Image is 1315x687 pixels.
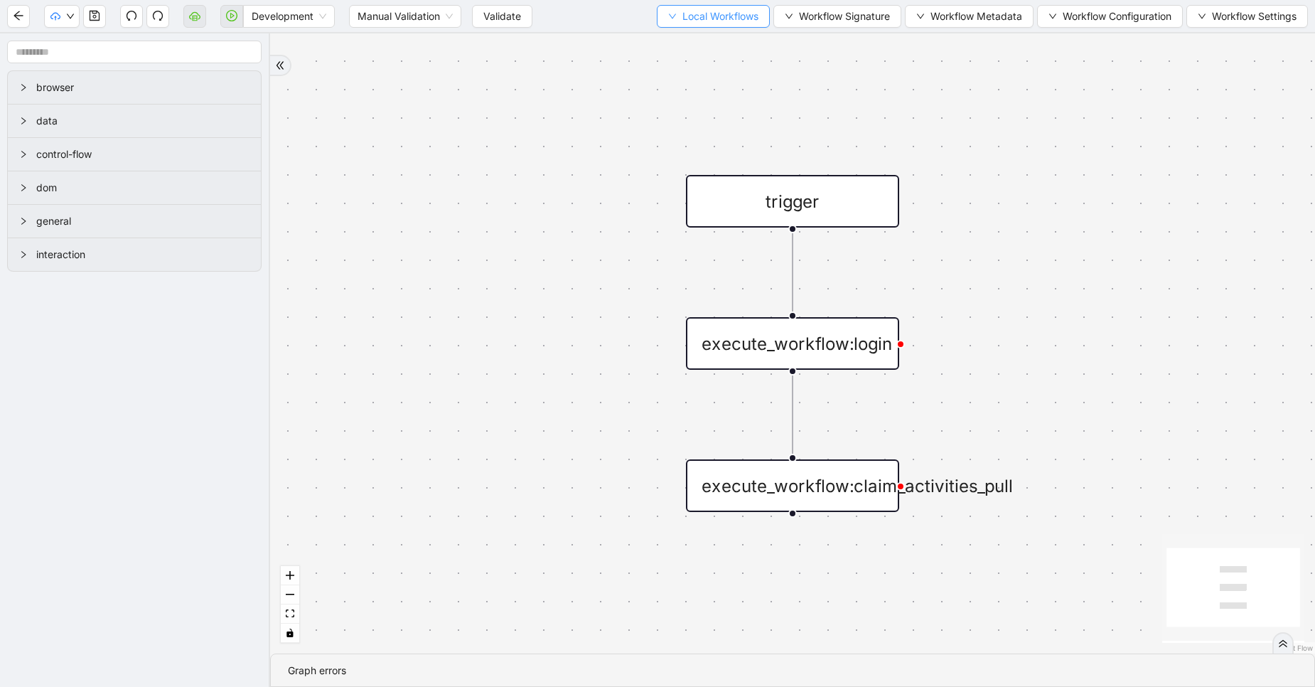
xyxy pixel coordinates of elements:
a: React Flow attribution [1276,644,1313,652]
span: down [66,12,75,21]
span: right [19,83,28,92]
span: Workflow Settings [1212,9,1297,24]
span: cloud-upload [50,11,60,21]
button: save [83,5,106,28]
button: redo [146,5,169,28]
button: downLocal Workflows [657,5,770,28]
span: browser [36,80,249,95]
div: execute_workflow:login [686,317,899,370]
div: dom [8,171,261,204]
span: double-right [1278,639,1288,649]
div: interaction [8,238,261,271]
div: general [8,205,261,238]
div: execute_workflow:claim_activities_pullplus-circle [686,459,899,512]
span: general [36,213,249,229]
span: down [668,12,677,21]
span: right [19,150,28,159]
span: Manual Validation [358,6,453,27]
span: down [785,12,793,21]
button: cloud-server [183,5,206,28]
span: Local Workflows [682,9,758,24]
span: right [19,117,28,125]
span: dom [36,180,249,196]
span: interaction [36,247,249,262]
span: Workflow Signature [799,9,890,24]
button: zoom out [281,585,299,605]
span: Workflow Configuration [1063,9,1171,24]
span: double-right [275,60,285,70]
span: Workflow Metadata [930,9,1022,24]
div: execute_workflow:claim_activities_pull [686,459,899,512]
span: down [916,12,925,21]
span: Development [252,6,326,27]
div: browser [8,71,261,104]
button: downWorkflow Configuration [1037,5,1183,28]
span: control-flow [36,147,249,162]
span: down [1198,12,1206,21]
button: undo [120,5,143,28]
button: toggle interactivity [281,624,299,643]
button: fit view [281,605,299,624]
div: trigger [686,175,899,228]
span: right [19,250,28,259]
div: data [8,105,261,137]
span: data [36,113,249,129]
span: Validate [483,9,521,24]
button: downWorkflow Settings [1186,5,1308,28]
button: arrow-left [7,5,30,28]
span: plus-circle [775,533,810,569]
span: cloud-server [189,10,200,21]
span: redo [152,10,163,21]
span: arrow-left [13,10,24,21]
button: Validate [472,5,532,28]
span: right [19,183,28,192]
button: cloud-uploaddown [44,5,80,28]
span: right [19,217,28,225]
div: Graph errors [288,663,1297,678]
span: undo [126,10,137,21]
div: control-flow [8,138,261,171]
span: down [1048,12,1057,21]
button: downWorkflow Signature [773,5,901,28]
button: zoom in [281,566,299,585]
span: save [89,10,100,21]
button: downWorkflow Metadata [905,5,1034,28]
